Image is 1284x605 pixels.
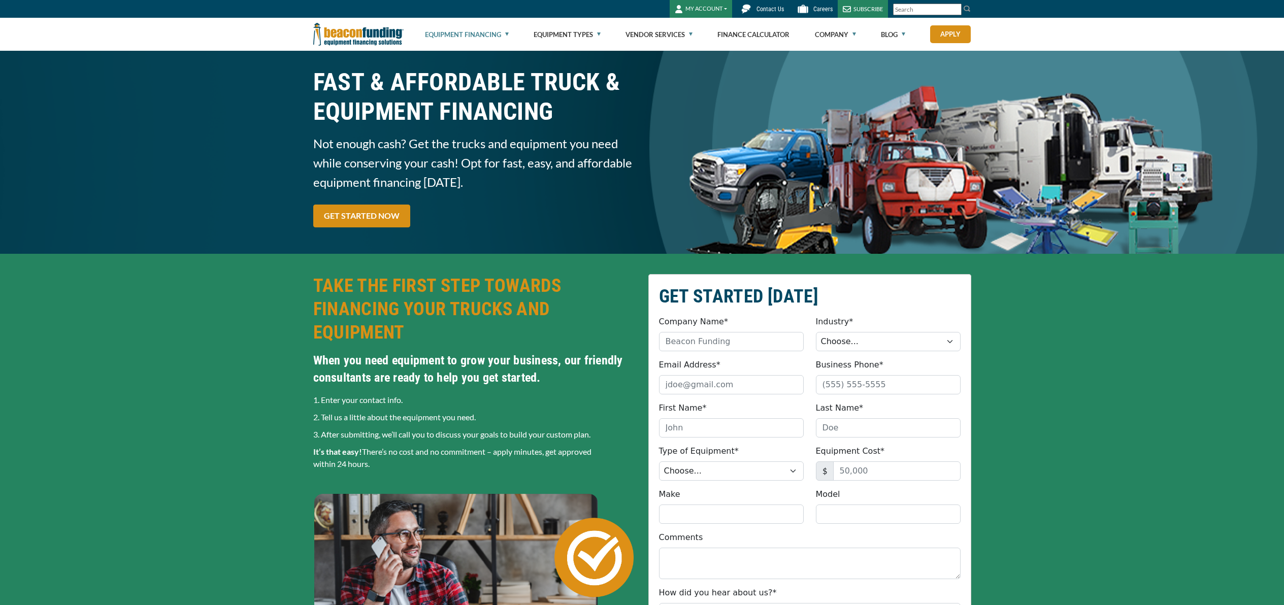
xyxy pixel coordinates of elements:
[313,352,636,386] h4: When you need equipment to grow your business, our friendly consultants are ready to help you get...
[893,4,962,15] input: Search
[816,445,885,457] label: Equipment Cost*
[816,316,853,328] label: Industry*
[659,488,680,500] label: Make
[963,5,971,13] img: Search
[881,18,905,51] a: Blog
[659,587,777,599] label: How did you hear about us?*
[625,18,693,51] a: Vendor Services
[313,97,636,126] span: EQUIPMENT FINANCING
[951,6,959,14] a: Clear search text
[816,418,961,438] input: Doe
[833,461,961,481] input: 50,000
[816,461,834,481] span: $
[756,6,784,13] span: Contact Us
[534,18,601,51] a: Equipment Types
[313,428,636,441] p: 3. After submitting, we’ll call you to discuss your goals to build your custom plan.
[313,274,636,344] h2: TAKE THE FIRST STEP TOWARDS FINANCING YOUR TRUCKS AND EQUIPMENT
[313,446,636,470] p: There’s no cost and no commitment – apply minutes, get approved within 24 hours.
[313,447,362,456] strong: It’s that easy!
[659,316,728,328] label: Company Name*
[659,531,703,544] label: Comments
[930,25,971,43] a: Apply
[659,375,804,394] input: jdoe@gmail.com
[659,445,739,457] label: Type of Equipment*
[659,418,804,438] input: John
[813,6,833,13] span: Careers
[659,402,707,414] label: First Name*
[816,402,864,414] label: Last Name*
[816,359,883,371] label: Business Phone*
[659,332,804,351] input: Beacon Funding
[313,205,410,227] a: GET STARTED NOW
[717,18,789,51] a: Finance Calculator
[313,394,636,406] p: 1. Enter your contact info.
[816,488,840,500] label: Model
[313,18,404,51] img: Beacon Funding Corporation logo
[816,375,961,394] input: (555) 555-5555
[313,134,636,192] span: Not enough cash? Get the trucks and equipment you need while conserving your cash! Opt for fast, ...
[425,18,509,51] a: Equipment Financing
[659,285,961,308] h2: GET STARTED [DATE]
[659,359,720,371] label: Email Address*
[313,68,636,126] h1: FAST & AFFORDABLE TRUCK &
[815,18,856,51] a: Company
[313,411,636,423] p: 2. Tell us a little about the equipment you need.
